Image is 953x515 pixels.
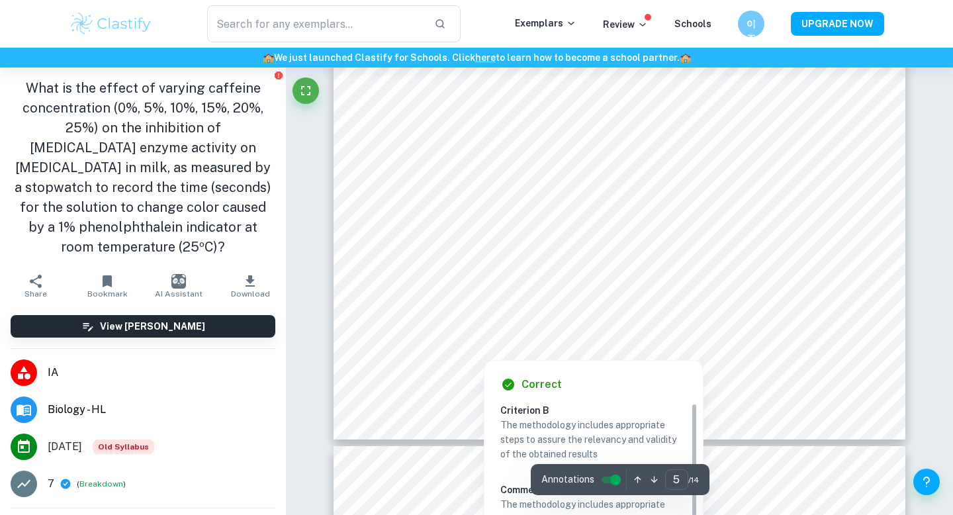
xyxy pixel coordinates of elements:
h6: We just launched Clastify for Schools. Click to learn how to become a school partner. [3,50,950,65]
input: Search for any exemplars... [207,5,424,42]
h6: Correct [522,377,562,393]
button: 이주 [738,11,764,37]
span: AI Assistant [155,289,203,299]
span: IA [48,365,275,381]
span: Download [231,289,270,299]
button: Report issue [273,70,283,80]
button: Breakdown [79,478,123,490]
button: UPGRADE NOW [791,12,884,36]
button: View [PERSON_NAME] [11,315,275,338]
img: Clastify logo [69,11,153,37]
a: here [475,52,496,63]
span: Bookmark [87,289,128,299]
h6: 이주 [744,17,759,31]
h6: Criterion B [500,403,698,418]
button: AI Assistant [143,267,214,304]
button: Fullscreen [293,77,319,104]
button: Help and Feedback [913,469,940,495]
button: Bookmark [71,267,143,304]
a: Schools [674,19,711,29]
span: [DATE] [48,439,82,455]
span: ( ) [77,478,126,491]
h6: Comment [500,483,687,497]
span: Share [24,289,47,299]
p: Review [603,17,648,32]
span: / 14 [688,474,699,486]
span: Biology - HL [48,402,275,418]
img: AI Assistant [171,274,186,289]
span: Annotations [541,473,594,487]
span: Old Syllabus [93,440,154,454]
h1: What is the effect of varying caffeine concentration (0%, 5%, 10%, 15%, 20%, 25%) on the inhibiti... [11,78,275,257]
div: Starting from the May 2025 session, the Biology IA requirements have changed. It's OK to refer to... [93,440,154,454]
p: 7 [48,476,54,492]
p: The methodology includes appropriate steps to assure the relevancy and validity of the obtained r... [500,418,687,461]
span: 🏫 [680,52,691,63]
h6: View [PERSON_NAME] [100,319,205,334]
span: 🏫 [263,52,274,63]
button: Download [214,267,286,304]
p: Exemplars [515,16,576,30]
